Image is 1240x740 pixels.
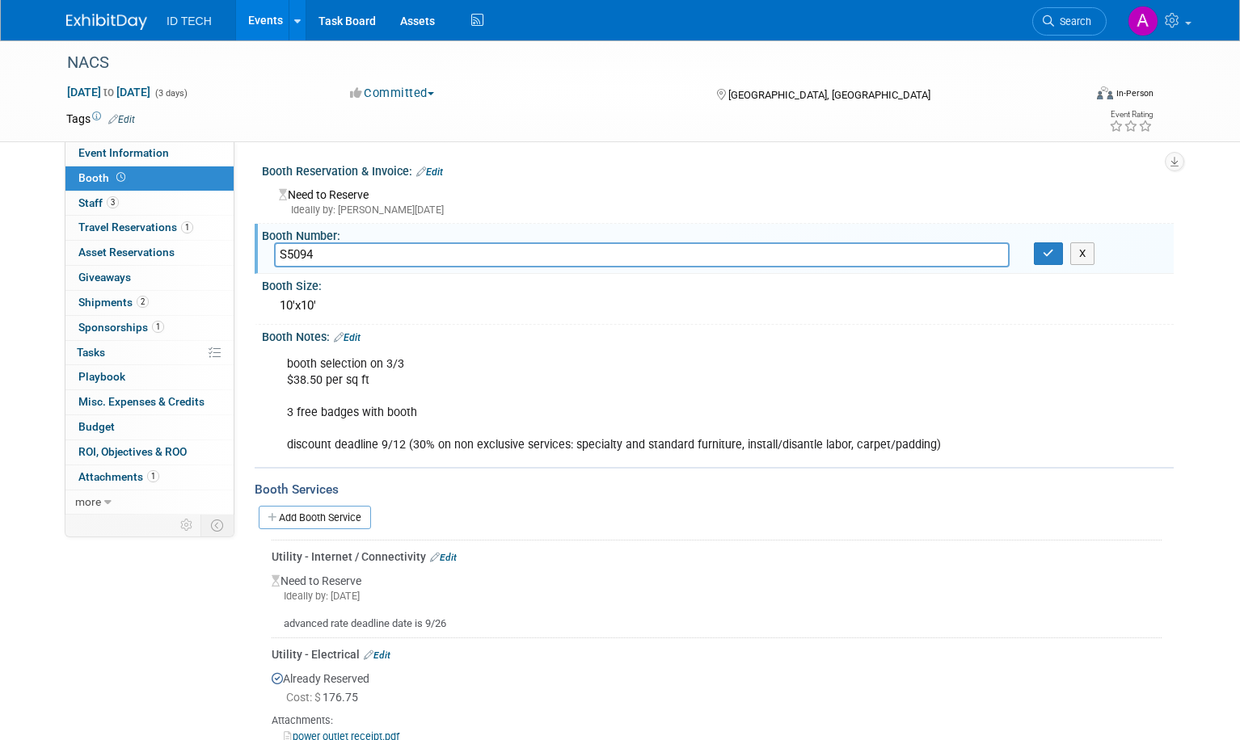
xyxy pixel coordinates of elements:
div: booth selection on 3/3 $38.50 per sq ft 3 free badges with booth discount deadline 9/12 (30% on n... [276,348,997,461]
span: more [75,495,101,508]
span: Booth [78,171,129,184]
a: Playbook [65,365,234,389]
div: Event Rating [1109,111,1153,119]
a: Attachments1 [65,465,234,490]
a: Event Information [65,141,234,166]
img: tab_domain_overview_orange.svg [44,94,57,107]
span: Attachments [78,470,159,483]
img: tab_keywords_by_traffic_grey.svg [161,94,174,107]
a: Edit [334,332,361,343]
div: Utility - Electrical [272,646,1162,662]
div: Need to Reserve [274,183,1162,217]
a: ROI, Objectives & ROO [65,440,234,465]
span: 1 [147,470,159,482]
div: In-Person [1116,87,1154,99]
span: Budget [78,420,115,433]
div: advanced rate deadline date is 9/26 [272,603,1162,632]
a: Edit [108,114,135,125]
div: Ideally by: [PERSON_NAME][DATE] [279,203,1162,217]
span: 1 [181,221,193,233]
span: Playbook [78,370,125,383]
div: Need to Reserve [272,565,1162,632]
div: Utility - Internet / Connectivity [272,549,1162,565]
span: Booth not reserved yet [113,171,129,183]
a: Giveaways [65,266,234,290]
span: Search [1054,15,1091,27]
span: Giveaways [78,271,131,284]
a: Booth [65,166,234,191]
span: 2 [137,296,149,308]
a: Add Booth Service [259,506,371,529]
div: v 4.0.25 [45,26,79,39]
span: ID TECH [167,15,212,27]
a: Travel Reservations1 [65,216,234,240]
span: Misc. Expenses & Credits [78,395,205,408]
span: 3 [107,196,119,208]
span: [GEOGRAPHIC_DATA], [GEOGRAPHIC_DATA] [728,89,930,101]
span: Asset Reservations [78,246,175,259]
span: Travel Reservations [78,221,193,233]
span: Shipments [78,296,149,309]
div: 10'x10' [274,293,1162,318]
span: to [101,86,116,99]
a: Tasks [65,341,234,365]
span: 1 [152,321,164,333]
div: Ideally by: [DATE] [272,589,1162,603]
div: Booth Number: [262,224,1174,244]
span: Tasks [77,346,105,359]
div: Booth Notes: [262,325,1174,346]
td: Toggle Event Tabs [201,515,234,536]
span: [DATE] [DATE] [66,85,151,99]
div: Booth Services [255,481,1174,498]
a: Misc. Expenses & Credits [65,390,234,414]
span: ROI, Objectives & ROO [78,445,187,458]
a: Asset Reservations [65,241,234,265]
a: more [65,490,234,515]
img: Aileen Sun [1128,6,1158,36]
div: Domain Overview [61,95,145,106]
img: ExhibitDay [66,14,147,30]
div: Booth Reservation & Invoice: [262,159,1174,180]
img: website_grey.svg [26,42,39,55]
a: Staff3 [65,191,234,216]
div: Booth Size: [262,274,1174,294]
span: 176.75 [286,691,365,704]
img: logo_orange.svg [26,26,39,39]
a: Search [1032,7,1107,36]
div: Event Format [993,84,1154,108]
a: Edit [430,552,457,563]
button: Committed [344,85,441,102]
span: Sponsorships [78,321,164,334]
div: Attachments: [272,713,1162,728]
td: Tags [66,111,135,127]
span: Event Information [78,146,169,159]
a: Shipments2 [65,291,234,315]
a: Edit [416,166,443,178]
button: X [1070,242,1095,265]
img: Format-Inperson.png [1097,86,1113,99]
a: Edit [364,650,390,661]
span: Staff [78,196,119,209]
span: Cost: $ [286,691,323,704]
div: Keywords by Traffic [179,95,272,106]
a: Budget [65,415,234,439]
span: (3 days) [154,88,188,99]
td: Personalize Event Tab Strip [173,515,201,536]
a: Sponsorships1 [65,316,234,340]
div: Domain: [DOMAIN_NAME] [42,42,178,55]
div: NACS [61,48,1061,78]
